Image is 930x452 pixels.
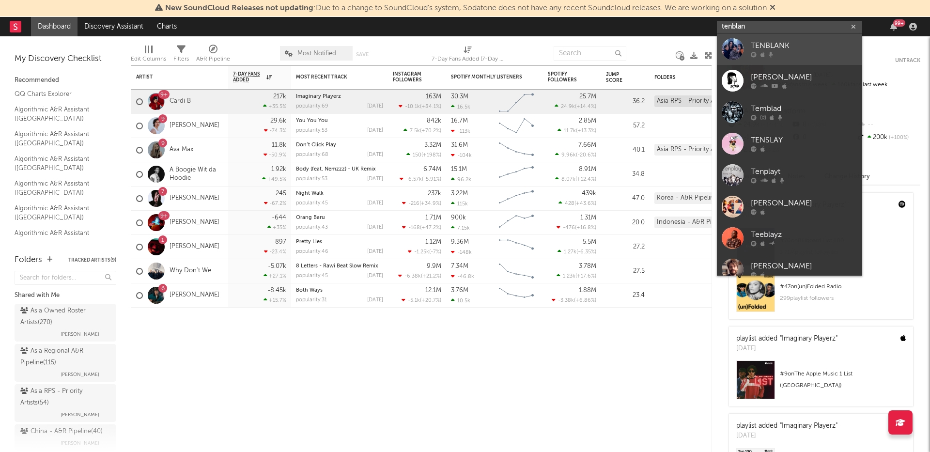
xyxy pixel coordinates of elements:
[20,386,108,409] div: Asia RPS - Priority Artists ( 54 )
[20,426,103,437] div: China - A&R Pipeline ( 40 )
[654,144,739,156] div: Asia RPS - Priority Artists (54)
[751,229,857,241] div: Teeblayz
[421,298,440,303] span: +20.7 %
[578,142,596,148] div: 7.66M
[451,176,471,183] div: 96.2k
[276,190,286,197] div: 245
[564,128,576,134] span: 11.7k
[751,40,857,52] div: TENBLANK
[582,190,596,197] div: 439k
[606,120,645,132] div: 57.2
[736,431,837,441] div: [DATE]
[552,297,596,303] div: ( )
[654,192,732,204] div: Korea - A&R Pipeline (25)
[263,103,286,109] div: +35.5 %
[751,166,857,178] div: Tenplayt
[423,153,440,158] span: +198 %
[196,53,230,65] div: A&R Pipeline
[751,261,857,272] div: [PERSON_NAME]
[61,437,99,449] span: [PERSON_NAME]
[402,200,441,206] div: ( )
[296,264,378,269] a: 8 Letters - Rawi Beat Slow Remix
[173,41,189,69] div: Filters
[367,273,383,279] div: [DATE]
[296,142,383,148] div: Don’t Click Play
[495,283,538,308] svg: Chart title
[751,72,857,83] div: [PERSON_NAME]
[173,53,189,65] div: Filters
[170,218,219,227] a: [PERSON_NAME]
[170,146,193,154] a: Ava Max
[296,264,383,269] div: 8 Letters - Rawi Beat Slow Remix
[729,360,913,406] a: #9onThe Apple Music 1 List ([GEOGRAPHIC_DATA])
[296,249,328,254] div: popularity: 46
[577,177,595,182] span: +12.4 %
[576,225,595,231] span: +16.8 %
[717,159,862,191] a: Tenplayt
[406,152,441,158] div: ( )
[606,193,645,204] div: 47.0
[561,153,576,158] span: 9.96k
[558,298,574,303] span: -3.38k
[131,53,166,65] div: Edit Columns
[296,191,324,196] a: Night Walk
[61,328,99,340] span: [PERSON_NAME]
[422,274,440,279] span: +21.2 %
[421,128,440,134] span: +70.2 %
[425,287,441,294] div: 12.1M
[296,215,325,220] a: Orang Baru
[165,4,313,12] span: New SoundCloud Releases not updating
[577,274,595,279] span: +17.6 %
[297,50,336,57] span: Most Notified
[717,222,862,254] a: Teeblayz
[356,52,369,57] button: Save
[575,298,595,303] span: +6.86 %
[451,190,468,197] div: 3.22M
[606,72,630,83] div: Jump Score
[717,128,862,159] a: TENSLAY
[423,166,441,172] div: 6.74M
[421,201,440,206] span: +34.9 %
[402,224,441,231] div: ( )
[296,128,327,133] div: popularity: 53
[548,71,582,83] div: Spotify Followers
[893,19,905,27] div: 99 +
[15,424,116,451] a: China - A&R Pipeline(40)[PERSON_NAME]
[15,254,42,266] div: Folders
[270,118,286,124] div: 29.6k
[170,97,191,106] a: Cardi B
[406,177,422,182] span: -6.57k
[780,293,906,304] div: 299 playlist followers
[451,201,468,207] div: 115k
[606,217,645,229] div: 20.0
[451,128,470,134] div: -113k
[451,152,472,158] div: -104k
[654,95,739,107] div: Asia RPS - Priority Artists (54)
[654,75,727,80] div: Folders
[272,239,286,245] div: -897
[296,225,328,230] div: popularity: 43
[296,104,328,109] div: popularity: 69
[398,273,441,279] div: ( )
[20,305,108,328] div: Asia Owned Roster Artists ( 270 )
[431,249,440,255] span: -7 %
[367,176,383,182] div: [DATE]
[399,103,441,109] div: ( )
[296,191,383,196] div: Night Walk
[887,135,909,140] span: +100 %
[451,94,468,100] div: 30.3M
[272,215,286,221] div: -644
[77,17,150,36] a: Discovery Assistant
[296,239,322,245] a: Pretty Lies
[408,225,420,231] span: -168
[495,114,538,138] svg: Chart title
[15,228,107,248] a: Algorithmic A&R Assistant ([GEOGRAPHIC_DATA])
[577,153,595,158] span: -20.6 %
[267,224,286,231] div: +35 %
[367,249,383,254] div: [DATE]
[717,191,862,222] a: [PERSON_NAME]
[561,104,575,109] span: 24.9k
[263,152,286,158] div: -50.9 %
[451,215,466,221] div: 900k
[579,94,596,100] div: 25.7M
